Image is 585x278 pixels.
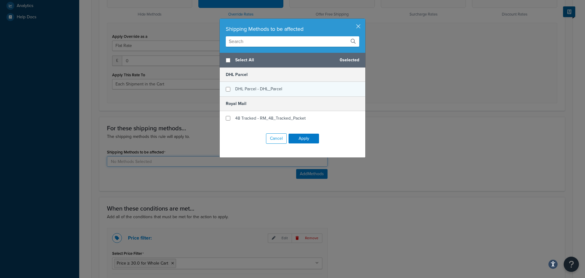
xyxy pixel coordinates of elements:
input: Search [226,36,359,47]
button: Cancel [266,133,287,144]
h5: DHL Parcel [220,68,365,82]
button: Apply [289,134,319,143]
h5: Royal Mail [220,96,365,111]
div: Shipping Methods to be affected [226,25,359,33]
span: Select All [235,56,335,64]
span: 48 Tracked - RM_48_Tracked_Packet [235,115,306,121]
div: 0 selected [220,53,365,68]
span: DHL Parcel - DHL_Parcel [235,86,282,92]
